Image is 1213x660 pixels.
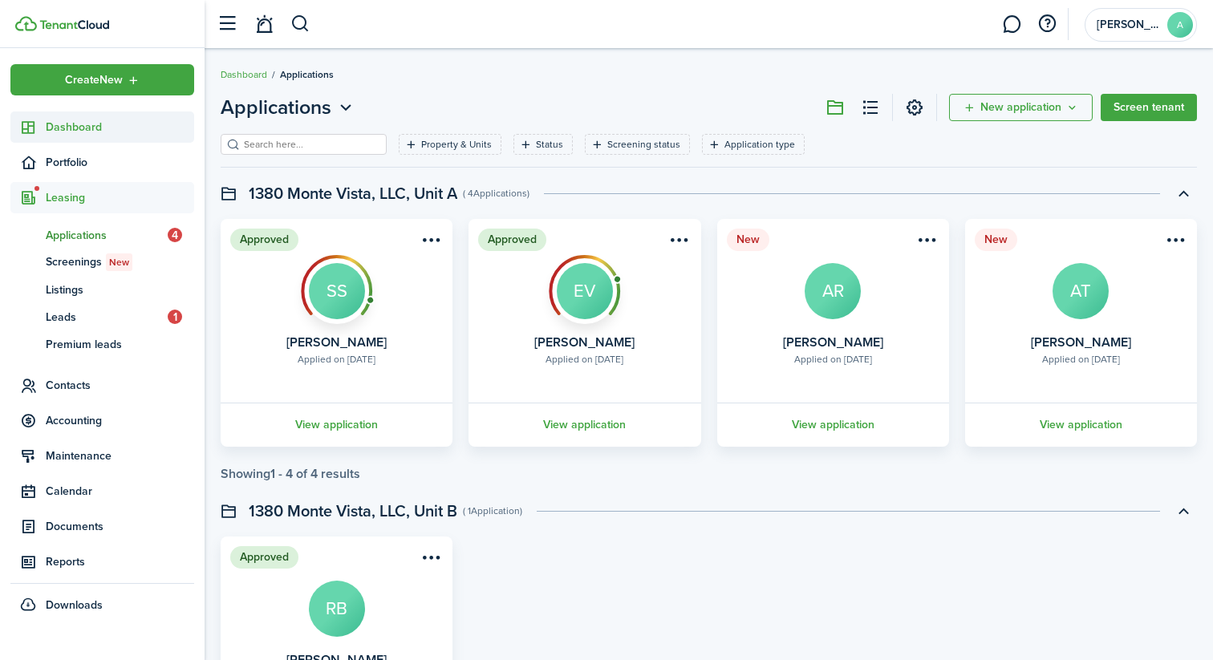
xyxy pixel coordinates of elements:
[10,546,194,577] a: Reports
[240,137,381,152] input: Search here...
[46,336,194,353] span: Premium leads
[399,134,501,155] filter-tag: Open filter
[309,581,365,637] avatar-text: RB
[39,20,109,30] img: TenantCloud
[46,518,194,535] span: Documents
[1033,10,1061,38] button: Open resource center
[298,352,375,366] div: Applied on [DATE]
[975,229,1017,251] status: New
[286,335,387,350] card-title: [PERSON_NAME]
[715,403,951,447] a: View application
[221,93,356,122] button: Applications
[46,377,194,394] span: Contacts
[249,499,457,523] swimlane-title: 1380 Monte Vista, LLC, Unit B
[963,403,1199,447] a: View application
[249,4,279,45] a: Notifications
[10,303,194,330] a: Leads1
[280,67,334,82] span: Applications
[794,352,872,366] div: Applied on [DATE]
[783,335,883,350] card-title: [PERSON_NAME]
[109,255,129,269] span: New
[10,249,194,276] a: ScreeningsNew
[46,281,194,298] span: Listings
[536,137,563,152] filter-tag-label: Status
[1053,263,1109,319] avatar-text: AT
[666,232,692,253] button: Open menu
[212,9,242,39] button: Open sidebar
[301,255,373,315] img: Screening
[1031,335,1131,350] card-title: [PERSON_NAME]
[46,412,194,429] span: Accounting
[46,447,194,464] span: Maintenance
[46,309,168,326] span: Leads
[1170,180,1197,207] button: Toggle accordion
[46,119,194,136] span: Dashboard
[46,189,194,206] span: Leasing
[724,137,795,152] filter-tag-label: Application type
[221,67,267,82] a: Dashboard
[1170,497,1197,524] button: Toggle accordion
[914,232,939,253] button: Open menu
[230,546,298,569] status: Approved
[46,253,194,271] span: Screenings
[221,93,331,122] span: Applications
[46,154,194,171] span: Portfolio
[1167,12,1193,38] avatar-text: A
[805,263,861,319] avatar-text: AR
[549,255,621,315] img: Screening
[478,229,546,251] status: Approved
[417,232,443,253] button: Open menu
[949,94,1093,121] button: Open menu
[1042,352,1120,366] div: Applied on [DATE]
[46,227,168,244] span: Applications
[46,483,194,500] span: Calendar
[10,276,194,303] a: Listings
[270,464,318,483] pagination-page-total: 1 - 4 of 4
[46,597,103,613] span: Downloads
[10,330,194,358] a: Premium leads
[10,111,194,143] a: Dashboard
[290,10,310,38] button: Search
[249,181,457,205] swimlane-title: 1380 Monte Vista, LLC, Unit A
[221,93,356,122] button: Open menu
[607,137,680,152] filter-tag-label: Screening status
[727,229,769,251] status: New
[15,16,37,31] img: TenantCloud
[463,186,529,200] swimlane-subtitle: ( 4 Applications )
[463,504,522,518] swimlane-subtitle: ( 1 Application )
[46,553,194,570] span: Reports
[221,219,1197,481] application-list-swimlane-item: Toggle accordion
[421,137,492,152] filter-tag-label: Property & Units
[10,64,194,95] button: Open menu
[996,4,1027,45] a: Messaging
[218,403,455,447] a: View application
[221,467,360,481] div: Showing results
[65,75,123,86] span: Create New
[949,94,1093,121] button: New application
[585,134,690,155] filter-tag: Open filter
[1101,94,1197,121] a: Screen tenant
[466,403,703,447] a: View application
[1162,232,1187,253] button: Open menu
[168,310,182,324] span: 1
[230,229,298,251] status: Approved
[980,102,1061,113] span: New application
[534,335,635,350] card-title: [PERSON_NAME]
[1097,19,1161,30] span: Adrian
[702,134,805,155] filter-tag: Open filter
[417,549,443,571] button: Open menu
[10,221,194,249] a: Applications4
[513,134,573,155] filter-tag: Open filter
[168,228,182,242] span: 4
[546,352,623,366] div: Applied on [DATE]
